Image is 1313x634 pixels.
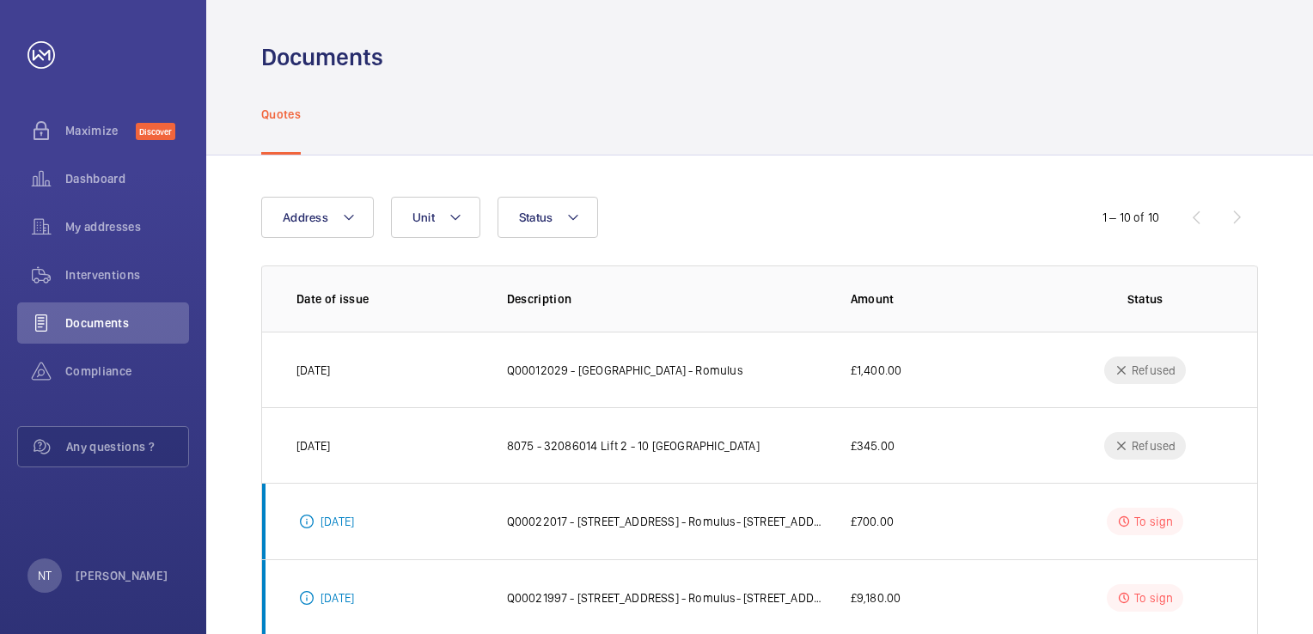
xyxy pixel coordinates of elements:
[507,589,823,607] p: Q00021997 - [STREET_ADDRESS] - Romulus- [STREET_ADDRESS] Lifts
[283,210,328,224] span: Address
[1134,589,1173,607] p: To sign
[851,437,895,454] p: £345.00
[65,122,136,139] span: Maximize
[1102,209,1159,226] div: 1 – 10 of 10
[261,41,383,73] h1: Documents
[851,589,901,607] p: £9,180.00
[851,362,902,379] p: £1,400.00
[519,210,553,224] span: Status
[851,513,894,530] p: £700.00
[296,437,330,454] p: [DATE]
[76,567,168,584] p: [PERSON_NAME]
[261,197,374,238] button: Address
[296,290,479,308] p: Date of issue
[1132,362,1176,379] p: Refused
[1134,513,1173,530] p: To sign
[507,437,760,454] p: 8075 - 32086014 Lift 2 - 10 [GEOGRAPHIC_DATA]
[507,362,743,379] p: Q00012029 - [GEOGRAPHIC_DATA] - Romulus
[65,363,189,380] span: Compliance
[65,218,189,235] span: My addresses
[498,197,599,238] button: Status
[261,106,301,123] p: Quotes
[65,170,189,187] span: Dashboard
[136,123,175,140] span: Discover
[38,567,52,584] p: NT
[507,513,823,530] p: Q00022017 - [STREET_ADDRESS] - Romulus- [STREET_ADDRESS] 4.6 Safed test
[66,438,188,455] span: Any questions ?
[65,314,189,332] span: Documents
[296,362,330,379] p: [DATE]
[321,589,354,607] p: [DATE]
[851,290,1041,308] p: Amount
[321,513,354,530] p: [DATE]
[1067,290,1223,308] p: Status
[412,210,435,224] span: Unit
[507,290,823,308] p: Description
[391,197,480,238] button: Unit
[1132,437,1176,454] p: Refused
[65,266,189,283] span: Interventions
